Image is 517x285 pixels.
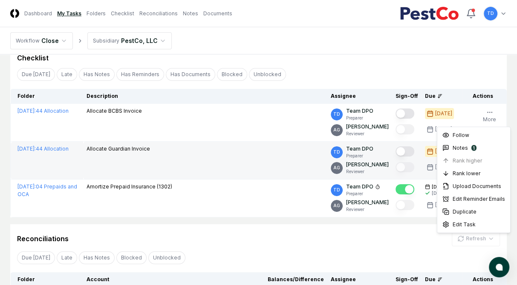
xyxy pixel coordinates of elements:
[396,184,414,194] button: Mark complete
[16,37,40,45] div: Workflow
[396,200,414,210] button: Mark complete
[116,68,164,81] button: Has Reminders
[333,165,340,171] span: AG
[425,92,459,100] div: Due
[435,201,452,209] div: [DATE]
[471,145,477,151] div: 1
[333,202,340,209] span: AG
[79,251,115,264] button: Has Notes
[17,234,69,244] div: Reconciliations
[203,10,232,17] a: Documents
[432,184,448,190] span: [DATE]
[17,108,69,114] a: [DATE]:44 Allocation
[346,168,389,175] p: Reviewer
[466,276,500,283] div: Actions
[435,163,452,171] div: [DATE]
[400,7,459,20] img: PestCo logo
[183,10,198,17] a: Notes
[346,191,380,197] p: Preparer
[17,183,36,190] span: [DATE] :
[346,153,373,159] p: Preparer
[396,108,414,119] button: Mark complete
[481,107,498,125] button: More
[17,145,69,152] a: [DATE]:44 Allocation
[79,68,115,81] button: Has Notes
[346,107,373,115] p: Team DPO
[17,145,36,152] span: [DATE] :
[346,131,389,137] p: Reviewer
[11,89,83,104] th: Folder
[346,199,389,206] p: [PERSON_NAME]
[435,148,452,155] div: [DATE]
[333,187,340,193] span: TD
[333,111,340,117] span: TD
[425,276,459,283] div: Due
[346,183,373,191] p: Team DPO
[453,195,505,203] span: Edit Reminder Emails
[396,124,414,134] button: Mark complete
[346,123,389,131] p: [PERSON_NAME]
[116,251,147,264] button: Blocked
[333,127,340,133] span: AG
[139,10,178,17] a: Reconciliations
[249,68,286,81] button: Unblocked
[111,10,134,17] a: Checklist
[483,6,498,21] button: TD
[217,68,247,81] button: Blocked
[346,115,373,121] p: Preparer
[396,146,414,157] button: Mark complete
[346,206,389,213] p: Reviewer
[346,161,389,168] p: [PERSON_NAME]
[435,110,452,117] div: [DATE]
[453,144,468,152] span: Notes
[437,127,511,233] div: More
[17,251,55,264] button: Due Today
[87,145,150,153] p: Allocate Guardian Invoice
[87,10,106,17] a: Folders
[24,10,52,17] a: Dashboard
[83,89,327,104] th: Description
[166,68,215,81] button: Has Documents
[466,92,500,100] div: Actions
[435,125,452,133] div: [DATE]
[453,208,477,216] span: Duplicate
[327,89,392,104] th: Assignee
[57,68,77,81] button: Late
[489,257,509,277] button: atlas-launcher
[392,89,422,104] th: Sign-Off
[57,251,77,264] button: Late
[17,108,36,114] span: [DATE] :
[487,10,494,17] span: TD
[148,251,185,264] button: Unblocked
[57,10,81,17] a: My Tasks
[453,221,476,228] span: Edit Task
[333,149,340,155] span: TD
[93,37,119,45] div: Subsidiary
[17,53,49,63] div: Checklist
[10,32,172,49] nav: breadcrumb
[453,170,480,177] span: Rank lower
[453,131,469,139] span: Follow
[453,182,501,190] span: Upload Documents
[17,68,55,81] button: Due Today
[87,276,223,283] div: Account
[87,183,172,191] p: Amortize Prepaid Insurance (1302)
[432,190,448,197] div: [DATE]
[17,183,77,197] a: [DATE]:04 Prepaids and OCA
[87,107,142,115] p: Allocate BCBS Invoice
[396,162,414,172] button: Mark complete
[346,145,373,153] p: Team DPO
[10,9,19,18] img: Logo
